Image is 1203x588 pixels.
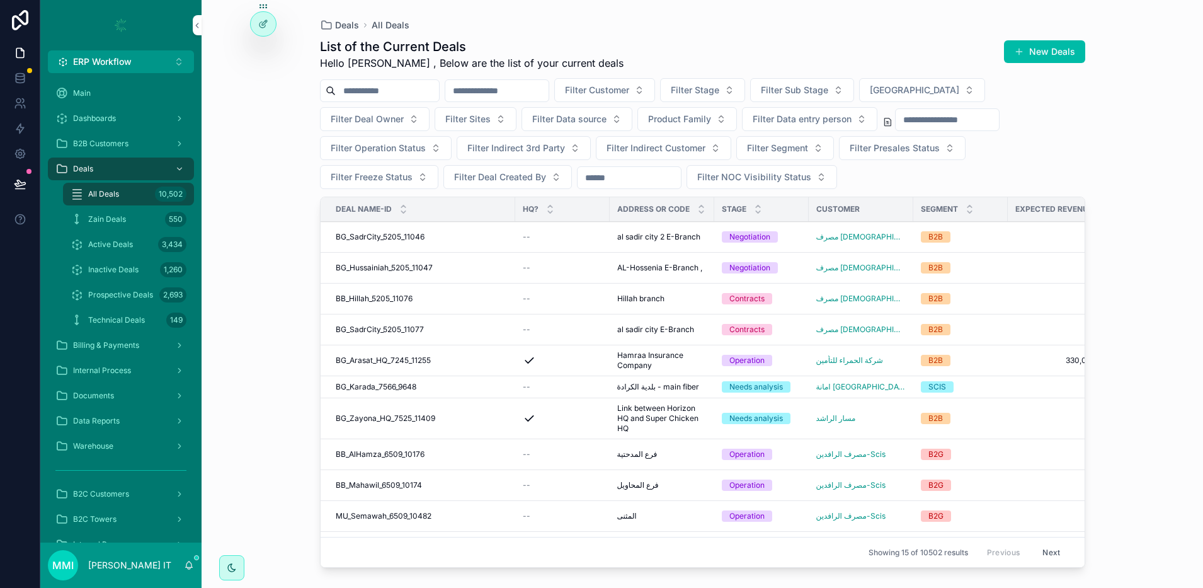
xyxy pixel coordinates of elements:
span: المثنى [617,511,637,521]
a: -- [523,382,602,392]
a: 0.00 [1015,382,1109,392]
span: BG_Karada_7566_9648 [336,382,416,392]
a: مصرف [DEMOGRAPHIC_DATA] [816,263,906,273]
span: BG_SadrCity_5205_11046 [336,232,425,242]
a: B2B [921,324,1000,335]
span: شركة الحمراء للتأمين [816,355,883,366]
a: مصرف [DEMOGRAPHIC_DATA] [816,325,906,335]
span: -- [523,294,530,304]
span: Filter Sites [445,113,491,125]
a: -- [523,263,602,273]
div: Needs analysis [729,413,783,424]
div: B2B [928,355,943,366]
div: B2G [928,510,944,522]
a: All Deals10,502 [63,183,194,205]
span: B2B Customers [73,139,128,149]
span: Link between Horizon HQ and Super Chicken HQ [617,403,707,434]
span: BG_Hussainiah_5205_11047 [336,263,433,273]
a: B2G [921,449,1000,460]
span: Filter Indirect Customer [607,142,705,154]
a: 0.00 [1015,449,1109,459]
a: Zain Deals550 [63,208,194,231]
div: Negotiation [729,262,770,274]
a: Inactive Deals1,260 [63,258,194,281]
a: B2G [921,480,1000,491]
a: BG_Hussainiah_5205_11047 [336,263,508,273]
a: al sadir city 2 E-Branch [617,232,707,242]
a: BG_SadrCity_5205_11046 [336,232,508,242]
span: -- [523,382,530,392]
a: امانة [GEOGRAPHIC_DATA] [816,382,906,392]
div: SCIS [928,381,946,393]
span: All Deals [372,19,409,32]
div: B2B [928,293,943,304]
div: B2B [928,324,943,335]
a: Needs analysis [722,381,801,393]
span: بلدية الكرادة - main fiber [617,382,700,392]
button: Select Button [736,136,834,160]
a: مسار الراشد [816,413,906,424]
a: مصرف الرافدين-Scis [816,511,886,521]
a: BG_Karada_7566_9648 [336,382,508,392]
button: Select Button [750,78,854,102]
span: MMI [52,558,74,573]
button: Select Button [859,78,985,102]
div: 3,434 [158,237,186,252]
img: App logo [111,15,131,35]
a: بلدية الكرادة - main fiber [617,382,707,392]
span: Active Deals [88,239,133,250]
a: Operation [722,480,801,491]
span: Prospective Deals [88,290,153,300]
span: Data Reports [73,416,120,426]
span: al sadir city E-Branch [617,325,694,335]
span: 0.00 [1015,263,1109,273]
span: Deals [73,164,93,174]
a: SCIS [921,381,1000,393]
span: Hillah branch [617,294,664,304]
span: Filter Segment [747,142,808,154]
span: 330,000.00 [1015,355,1109,366]
button: Select Button [457,136,591,160]
div: Negotiation [729,231,770,243]
div: B2B [928,231,943,243]
span: Main [73,88,91,98]
div: 2,693 [159,287,186,303]
a: مصرف [DEMOGRAPHIC_DATA] [816,294,906,304]
a: شركة الحمراء للتأمين [816,355,906,366]
span: 0.00 [1015,325,1109,335]
p: [PERSON_NAME] IT [88,559,171,572]
a: 0.00 [1015,232,1109,242]
a: فرع المدحتية [617,449,707,459]
a: B2B [921,262,1000,274]
button: Select Button [839,136,966,160]
a: المثنى [617,511,707,521]
span: BG_SadrCity_5205_11077 [336,325,424,335]
a: -- [523,325,602,335]
span: Filter Data source [532,113,607,125]
a: 0.00 [1015,413,1109,424]
a: مصرف الرافدين-Scis [816,480,886,490]
div: Contracts [729,293,765,304]
a: مسار الراشد [816,413,856,424]
a: Operation [722,355,801,366]
a: Hamraa Insurance Company [617,350,707,371]
span: Product Family [648,113,711,125]
span: Hello [PERSON_NAME] , Below are the list of your current deals [320,55,624,71]
span: Internal Process [73,539,131,550]
span: Filter Stage [671,84,719,96]
a: مصرف الرافدين-Scis [816,449,906,459]
span: Segment [921,204,958,214]
a: مصرف [DEMOGRAPHIC_DATA] [816,232,906,242]
a: B2B [921,293,1000,304]
a: Negotiation [722,231,801,243]
div: Needs analysis [729,381,783,393]
span: فرع المدحتية [617,449,658,459]
a: Hillah branch [617,294,707,304]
